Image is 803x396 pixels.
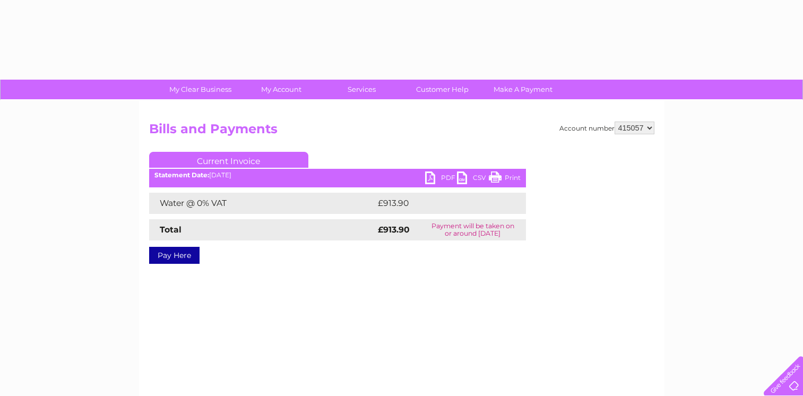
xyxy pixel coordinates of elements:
[149,193,375,214] td: Water @ 0% VAT
[149,122,654,142] h2: Bills and Payments
[559,122,654,134] div: Account number
[457,171,489,187] a: CSV
[479,80,567,99] a: Make A Payment
[425,171,457,187] a: PDF
[157,80,244,99] a: My Clear Business
[318,80,405,99] a: Services
[378,225,410,235] strong: £913.90
[420,219,526,240] td: Payment will be taken on or around [DATE]
[154,171,209,179] b: Statement Date:
[489,171,521,187] a: Print
[149,247,200,264] a: Pay Here
[149,152,308,168] a: Current Invoice
[160,225,182,235] strong: Total
[399,80,486,99] a: Customer Help
[149,171,526,179] div: [DATE]
[375,193,507,214] td: £913.90
[237,80,325,99] a: My Account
